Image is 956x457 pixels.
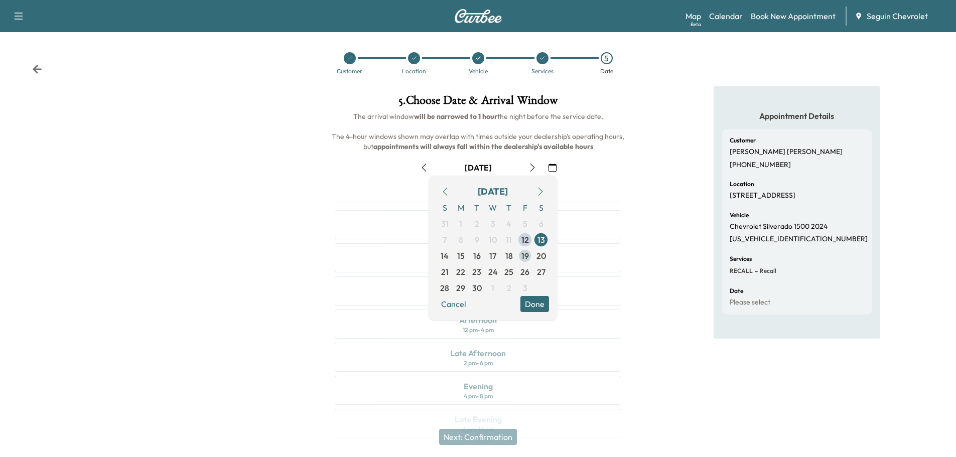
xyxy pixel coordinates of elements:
span: S [437,200,453,216]
h6: Date [730,288,743,294]
span: 20 [536,250,546,262]
span: 19 [521,250,529,262]
span: RECALL [730,267,753,275]
h6: Customer [730,137,756,143]
h6: Vehicle [730,212,749,218]
span: 24 [488,266,498,278]
span: 3 [523,282,527,294]
h5: Appointment Details [722,110,872,121]
span: Seguin Chevrolet [867,10,928,22]
span: 27 [537,266,545,278]
span: 21 [441,266,449,278]
span: 1 [491,282,494,294]
span: 5 [523,218,527,230]
span: 17 [489,250,496,262]
p: [PERSON_NAME] [PERSON_NAME] [730,147,843,157]
button: Cancel [437,296,471,312]
span: 1 [459,218,462,230]
p: Chevrolet Silverado 1500 2024 [730,222,828,231]
span: 31 [441,218,449,230]
p: [PHONE_NUMBER] [730,161,791,170]
div: [DATE] [465,162,492,173]
span: 23 [472,266,481,278]
b: appointments will always fall within the dealership's available hours [373,142,593,151]
div: [DATE] [478,185,508,199]
span: - [753,266,758,276]
span: F [517,200,533,216]
span: 11 [506,234,512,246]
span: 28 [440,282,449,294]
a: Book New Appointment [751,10,836,22]
span: 4 [506,218,511,230]
span: 2 [475,218,479,230]
span: 9 [475,234,479,246]
p: Please select [730,298,770,307]
span: 14 [441,250,449,262]
span: 12 [521,234,529,246]
a: MapBeta [686,10,701,22]
span: S [533,200,549,216]
div: Back [32,64,42,74]
div: Customer [337,68,362,74]
div: 5 [601,52,613,64]
span: 2 [507,282,511,294]
a: Calendar [709,10,743,22]
span: 7 [443,234,447,246]
span: 30 [472,282,482,294]
span: 26 [520,266,529,278]
span: 18 [505,250,513,262]
span: 25 [504,266,513,278]
span: 8 [459,234,463,246]
h6: Location [730,181,754,187]
span: T [501,200,517,216]
div: Location [402,68,426,74]
span: 6 [539,218,543,230]
span: 16 [473,250,481,262]
div: Services [531,68,554,74]
h1: 5 . Choose Date & Arrival Window [327,94,629,111]
div: Beta [691,21,701,28]
p: [STREET_ADDRESS] [730,191,795,200]
span: T [469,200,485,216]
span: 29 [456,282,465,294]
span: 13 [537,234,545,246]
span: The arrival window the night before the service date. The 4-hour windows shown may overlap with t... [332,112,626,151]
span: 3 [491,218,495,230]
span: Recall [758,267,776,275]
span: 22 [456,266,465,278]
span: 10 [489,234,497,246]
span: 15 [457,250,465,262]
img: Curbee Logo [454,9,502,23]
h6: Services [730,256,752,262]
p: [US_VEHICLE_IDENTIFICATION_NUMBER] [730,235,868,244]
span: W [485,200,501,216]
div: Vehicle [469,68,488,74]
span: M [453,200,469,216]
button: Done [520,296,549,312]
div: Date [600,68,613,74]
b: will be narrowed to 1 hour [414,112,497,121]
